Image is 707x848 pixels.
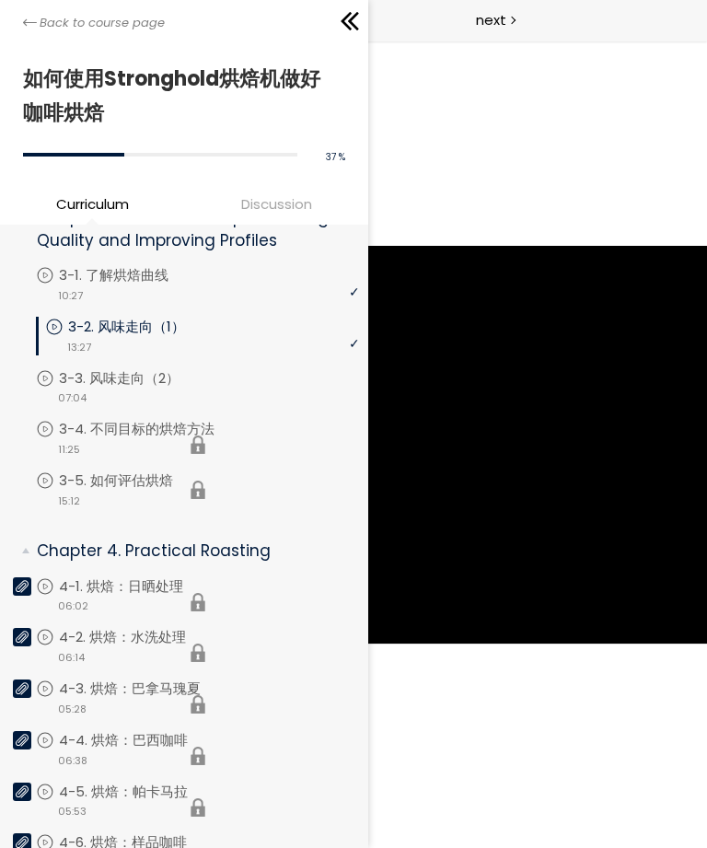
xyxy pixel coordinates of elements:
span: 07:04 [58,390,87,406]
p: 3-1. 了解烘焙曲线 [59,265,205,285]
span: Back to course page [40,14,165,32]
p: 3-2. 风味走向（1） [68,317,222,337]
h1: 如何使用Stronghold烘焙机做好咖啡烘焙 [23,62,336,131]
span: 13:27 [67,340,91,355]
p: Chapter 3. Feedback Loop: Assessing Quality and Improving Profiles [37,206,345,251]
span: Discussion [189,193,364,215]
span: 37 % [326,150,345,164]
p: Chapter 4. Practical Roasting [37,540,345,563]
span: Curriculum [56,193,129,215]
span: next [476,9,506,30]
span: 10:27 [58,288,83,304]
a: Back to course page [23,14,165,32]
p: 3-3. 风味走向（2） [59,368,216,389]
